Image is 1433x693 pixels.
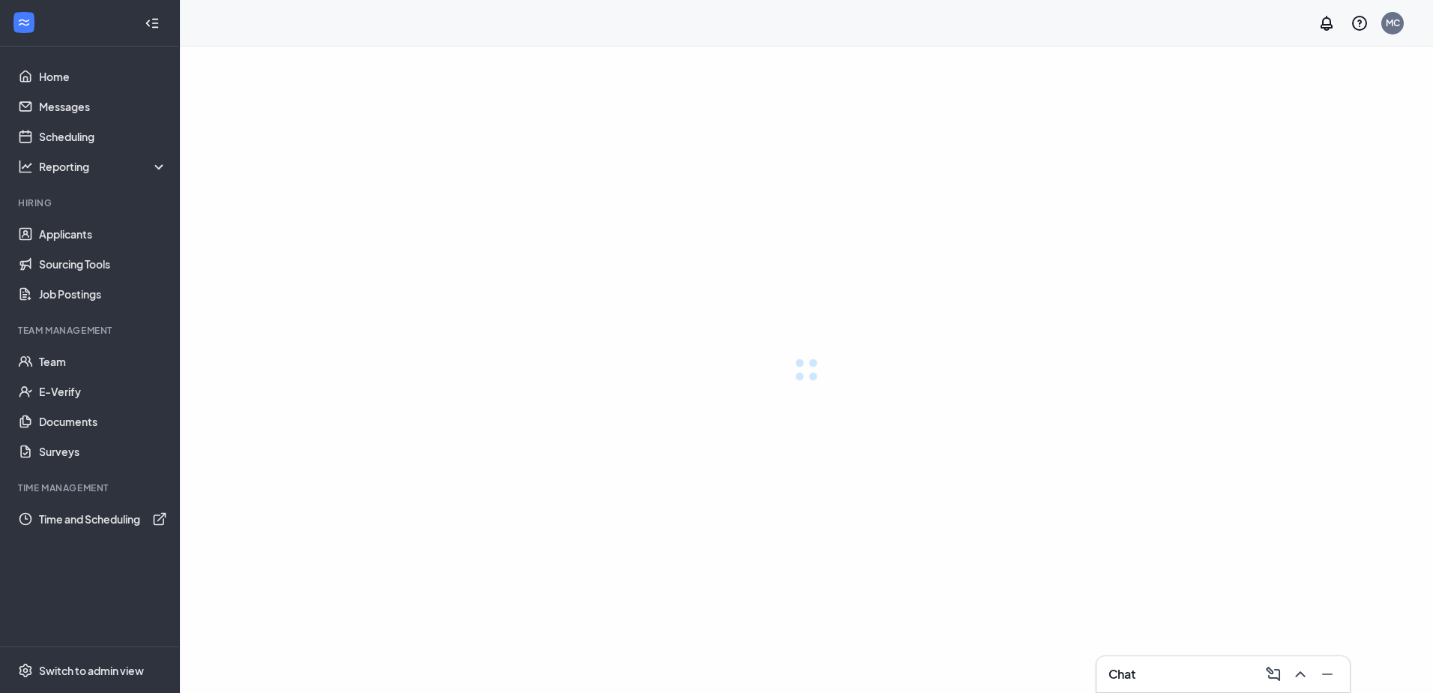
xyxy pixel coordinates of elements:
[16,15,31,30] svg: WorkstreamLogo
[18,324,164,337] div: Team Management
[18,159,33,174] svg: Analysis
[39,159,168,174] div: Reporting
[1314,662,1338,686] button: Minimize
[1351,14,1369,32] svg: QuestionInfo
[39,376,167,406] a: E-Verify
[18,481,164,494] div: TIME MANAGEMENT
[1260,662,1284,686] button: ComposeMessage
[1318,665,1336,683] svg: Minimize
[39,346,167,376] a: Team
[39,219,167,249] a: Applicants
[39,279,167,309] a: Job Postings
[39,663,144,678] div: Switch to admin view
[39,249,167,279] a: Sourcing Tools
[18,663,33,678] svg: Settings
[39,504,167,534] a: Time and SchedulingExternalLink
[1291,665,1309,683] svg: ChevronUp
[1287,662,1311,686] button: ChevronUp
[1264,665,1282,683] svg: ComposeMessage
[1108,666,1135,682] h3: Chat
[145,16,160,31] svg: Collapse
[39,121,167,151] a: Scheduling
[39,406,167,436] a: Documents
[39,436,167,466] a: Surveys
[39,61,167,91] a: Home
[1386,16,1400,29] div: MC
[18,196,164,209] div: Hiring
[39,91,167,121] a: Messages
[1318,14,1336,32] svg: Notifications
